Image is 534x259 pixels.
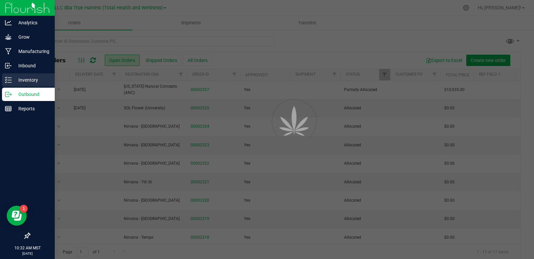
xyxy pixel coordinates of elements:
p: Outbound [12,90,52,98]
iframe: Resource center unread badge [20,205,28,213]
inline-svg: Analytics [5,19,12,26]
p: Reports [12,105,52,113]
inline-svg: Reports [5,105,12,112]
p: Inbound [12,62,52,70]
p: Manufacturing [12,47,52,55]
inline-svg: Inbound [5,62,12,69]
iframe: Resource center [7,206,27,226]
p: [DATE] [3,251,52,256]
inline-svg: Inventory [5,77,12,83]
p: Inventory [12,76,52,84]
p: Analytics [12,19,52,27]
inline-svg: Grow [5,34,12,40]
p: Grow [12,33,52,41]
p: 10:32 AM MST [3,245,52,251]
inline-svg: Outbound [5,91,12,98]
inline-svg: Manufacturing [5,48,12,55]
